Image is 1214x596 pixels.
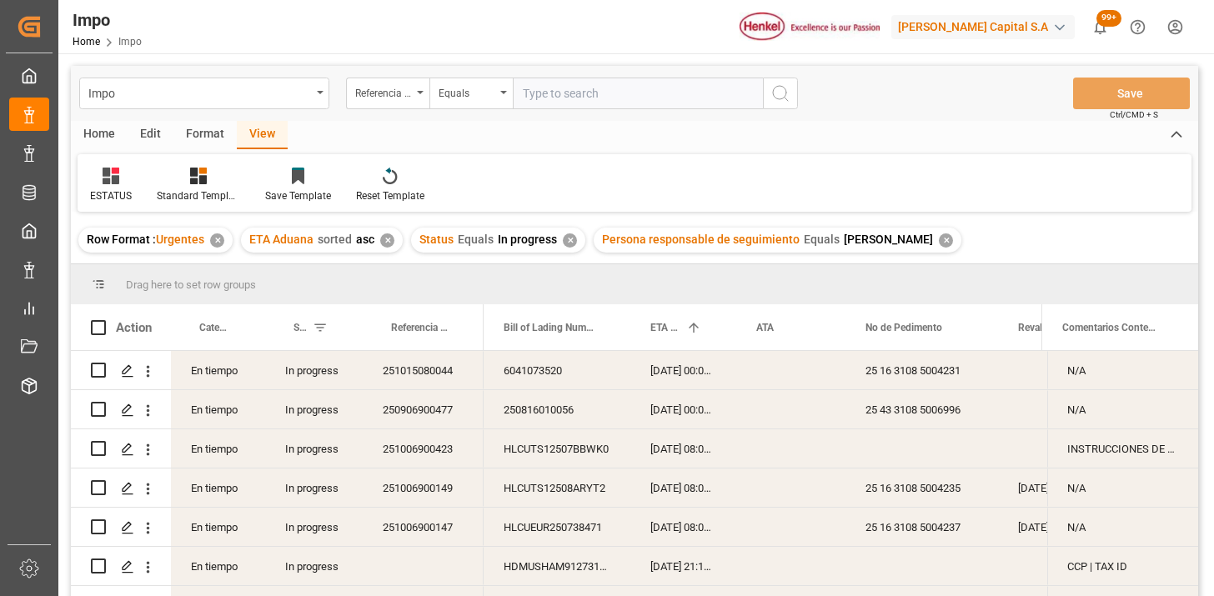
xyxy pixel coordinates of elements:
[439,82,495,101] div: Equals
[1062,322,1158,333] span: Comentarios Contenedor
[630,547,736,585] div: [DATE] 21:10:00
[1047,547,1198,586] div: Press SPACE to select this row.
[1047,508,1198,547] div: Press SPACE to select this row.
[73,8,142,33] div: Impo
[71,547,484,586] div: Press SPACE to select this row.
[171,429,265,468] div: En tiempo
[1047,468,1198,507] div: N/A
[498,233,557,246] span: In progress
[1047,468,1198,508] div: Press SPACE to select this row.
[71,429,484,468] div: Press SPACE to select this row.
[237,121,288,149] div: View
[71,121,128,149] div: Home
[845,468,998,507] div: 25 16 3108 5004235
[265,188,331,203] div: Save Template
[756,322,774,333] span: ATA
[265,508,363,546] div: In progress
[939,233,953,248] div: ✕
[346,78,429,109] button: open menu
[484,468,630,507] div: HLCUTS12508ARYT2
[1047,508,1198,546] div: N/A
[265,547,363,585] div: In progress
[1047,390,1198,429] div: Press SPACE to select this row.
[363,351,484,389] div: 251015080044
[630,390,736,428] div: [DATE] 00:00:00
[602,233,800,246] span: Persona responsable de seguimiento
[363,429,484,468] div: 251006900423
[419,233,454,246] span: Status
[804,233,840,246] span: Equals
[1110,108,1158,121] span: Ctrl/CMD + S
[210,233,224,248] div: ✕
[763,78,798,109] button: search button
[128,121,173,149] div: Edit
[1047,390,1198,428] div: N/A
[1081,8,1119,46] button: show 100 new notifications
[998,508,1108,546] div: [DATE]
[1018,322,1067,333] span: Revalidado
[356,233,374,246] span: asc
[391,322,449,333] span: Referencia Leschaco
[79,78,329,109] button: open menu
[171,390,265,428] div: En tiempo
[116,320,152,335] div: Action
[171,547,265,585] div: En tiempo
[1096,10,1121,27] span: 99+
[71,351,484,390] div: Press SPACE to select this row.
[844,233,933,246] span: [PERSON_NAME]
[73,36,100,48] a: Home
[199,322,230,333] span: Categoría
[156,233,204,246] span: Urgentes
[630,429,736,468] div: [DATE] 08:00:00
[157,188,240,203] div: Standard Templates
[563,233,577,248] div: ✕
[484,508,630,546] div: HLCUEUR250738471
[484,547,630,585] div: HDMUSHAM91273100
[845,351,998,389] div: 25 16 3108 5004231
[891,15,1075,39] div: [PERSON_NAME] Capital S.A
[318,233,352,246] span: sorted
[1047,547,1198,585] div: CCP | TAX ID
[71,390,484,429] div: Press SPACE to select this row.
[380,233,394,248] div: ✕
[171,351,265,389] div: En tiempo
[363,468,484,507] div: 251006900149
[513,78,763,109] input: Type to search
[1047,351,1198,389] div: N/A
[504,322,595,333] span: Bill of Lading Number
[845,508,998,546] div: 25 16 3108 5004237
[356,188,424,203] div: Reset Template
[891,11,1081,43] button: [PERSON_NAME] Capital S.A
[87,233,156,246] span: Row Format :
[265,390,363,428] div: In progress
[484,390,630,428] div: 250816010056
[1047,429,1198,468] div: Press SPACE to select this row.
[429,78,513,109] button: open menu
[630,351,736,389] div: [DATE] 00:00:00
[363,390,484,428] div: 250906900477
[458,233,494,246] span: Equals
[650,322,680,333] span: ETA Aduana
[630,508,736,546] div: [DATE] 08:00:00
[171,468,265,507] div: En tiempo
[865,322,942,333] span: No de Pedimento
[1119,8,1156,46] button: Help Center
[630,468,736,507] div: [DATE] 08:00:00
[126,278,256,291] span: Drag here to set row groups
[265,429,363,468] div: In progress
[484,429,630,468] div: HLCUTS12507BBWK0
[265,468,363,507] div: In progress
[249,233,314,246] span: ETA Aduana
[998,468,1108,507] div: [DATE]
[265,351,363,389] div: In progress
[845,390,998,428] div: 25 43 3108 5006996
[88,82,311,103] div: Impo
[173,121,237,149] div: Format
[71,468,484,508] div: Press SPACE to select this row.
[484,351,630,389] div: 6041073520
[1047,429,1198,468] div: INSTRUCCIONES DE ENTREGA
[363,508,484,546] div: 251006900147
[171,508,265,546] div: En tiempo
[293,322,306,333] span: Status
[1073,78,1190,109] button: Save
